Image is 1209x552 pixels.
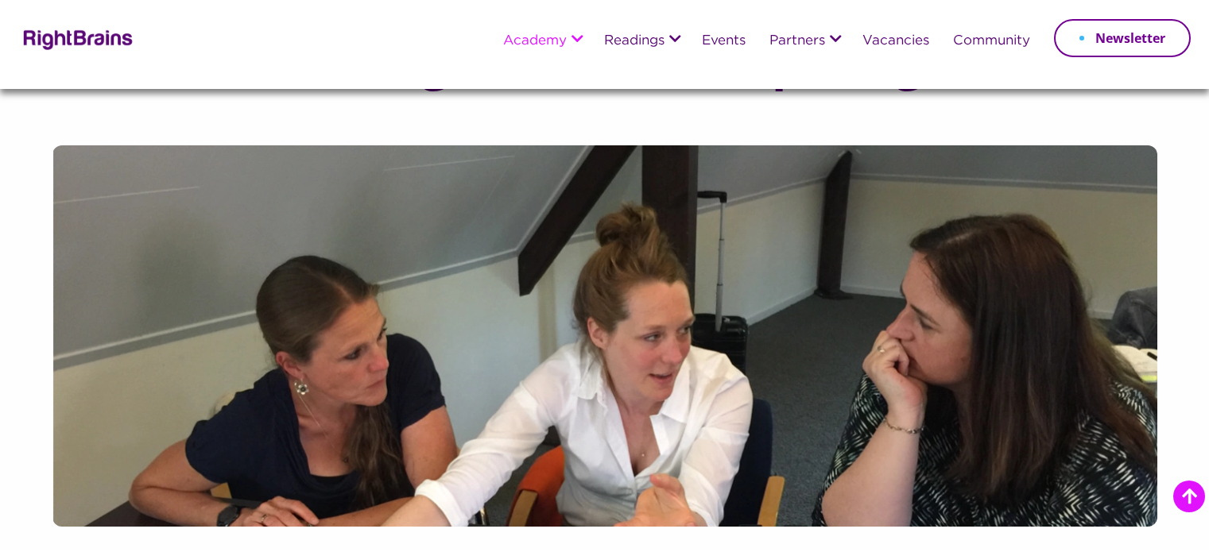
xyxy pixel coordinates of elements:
a: Community [953,34,1030,48]
a: Newsletter [1054,19,1191,57]
a: Events [702,34,746,48]
a: Partners [769,34,825,48]
a: Readings [604,34,665,48]
a: Vacancies [862,34,929,48]
a: Academy [503,34,567,48]
img: Rightbrains [18,27,134,50]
